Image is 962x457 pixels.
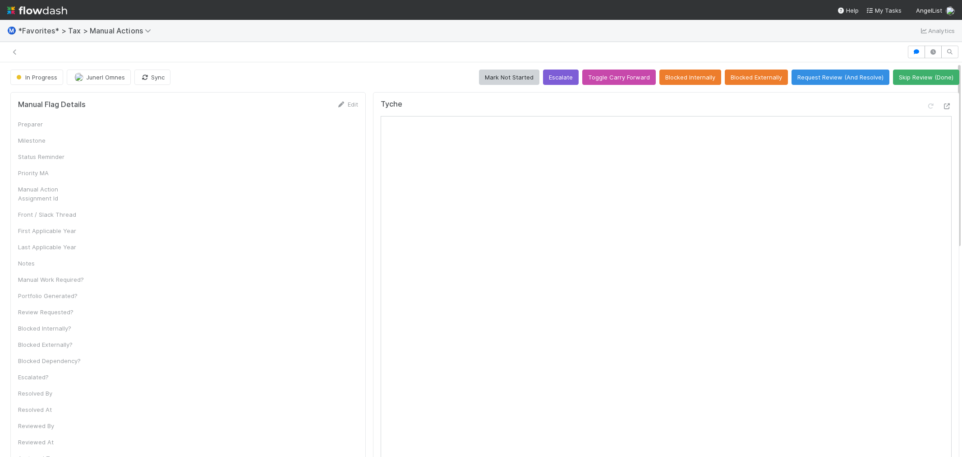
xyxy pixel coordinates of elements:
[792,70,889,85] button: Request Review (And Resolve)
[18,356,86,365] div: Blocked Dependency?
[337,101,358,108] a: Edit
[18,324,86,333] div: Blocked Internally?
[18,152,86,161] div: Status Reminder
[18,242,86,252] div: Last Applicable Year
[86,74,125,81] span: Junerl Omnes
[18,100,86,109] h5: Manual Flag Details
[381,100,402,109] h5: Tyche
[866,6,902,15] a: My Tasks
[18,259,86,268] div: Notes
[134,70,170,85] button: Sync
[946,6,955,15] img: avatar_de77a991-7322-4664-a63d-98ba485ee9e0.png
[74,73,83,82] img: avatar_de77a991-7322-4664-a63d-98ba485ee9e0.png
[18,438,86,447] div: Reviewed At
[18,389,86,398] div: Resolved By
[725,70,788,85] button: Blocked Externally
[7,3,67,18] img: logo-inverted-e16ddd16eac7371096b0.svg
[18,291,86,300] div: Portfolio Generated?
[18,136,86,145] div: Milestone
[543,70,579,85] button: Escalate
[18,168,86,177] div: Priority MA
[866,7,902,14] span: My Tasks
[18,421,86,430] div: Reviewed By
[837,6,859,15] div: Help
[18,226,86,235] div: First Applicable Year
[18,26,156,35] span: *Favorites* > Tax > Manual Actions
[18,340,86,349] div: Blocked Externally?
[18,120,86,129] div: Preparer
[916,7,942,14] span: AngelList
[67,70,131,85] button: Junerl Omnes
[18,308,86,317] div: Review Requested?
[18,210,86,219] div: Front / Slack Thread
[18,185,86,203] div: Manual Action Assignment Id
[582,70,656,85] button: Toggle Carry Forward
[893,70,959,85] button: Skip Review (Done)
[659,70,721,85] button: Blocked Internally
[7,27,16,34] span: Ⓜ️
[18,405,86,414] div: Resolved At
[919,25,955,36] a: Analytics
[18,373,86,382] div: Escalated?
[479,70,539,85] button: Mark Not Started
[18,275,86,284] div: Manual Work Required?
